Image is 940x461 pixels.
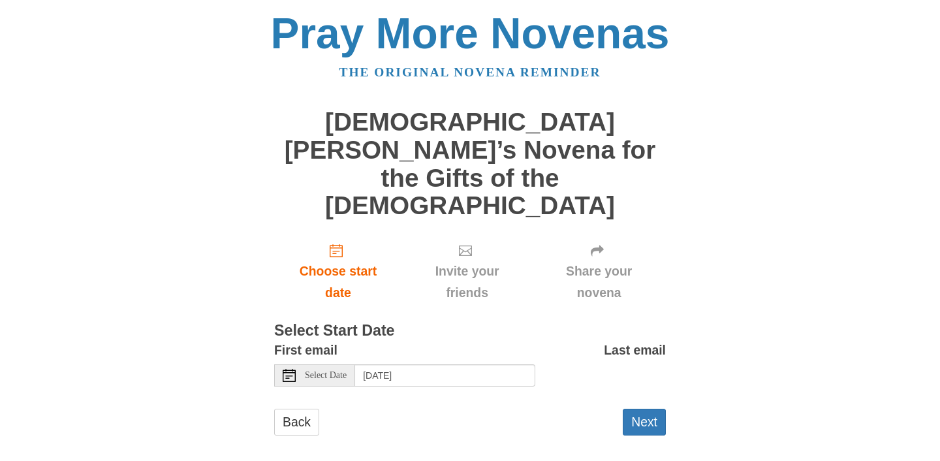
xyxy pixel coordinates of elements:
a: Pray More Novenas [271,9,670,57]
a: The original novena reminder [339,65,601,79]
label: Last email [604,340,666,361]
span: Share your novena [545,261,653,304]
div: Click "Next" to confirm your start date first. [532,232,666,310]
h3: Select Start Date [274,323,666,340]
div: Click "Next" to confirm your start date first. [402,232,532,310]
span: Select Date [305,371,347,380]
span: Invite your friends [415,261,519,304]
span: Choose start date [287,261,389,304]
a: Back [274,409,319,436]
button: Next [623,409,666,436]
a: Choose start date [274,232,402,310]
h1: [DEMOGRAPHIC_DATA][PERSON_NAME]’s Novena for the Gifts of the [DEMOGRAPHIC_DATA] [274,108,666,219]
label: First email [274,340,337,361]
